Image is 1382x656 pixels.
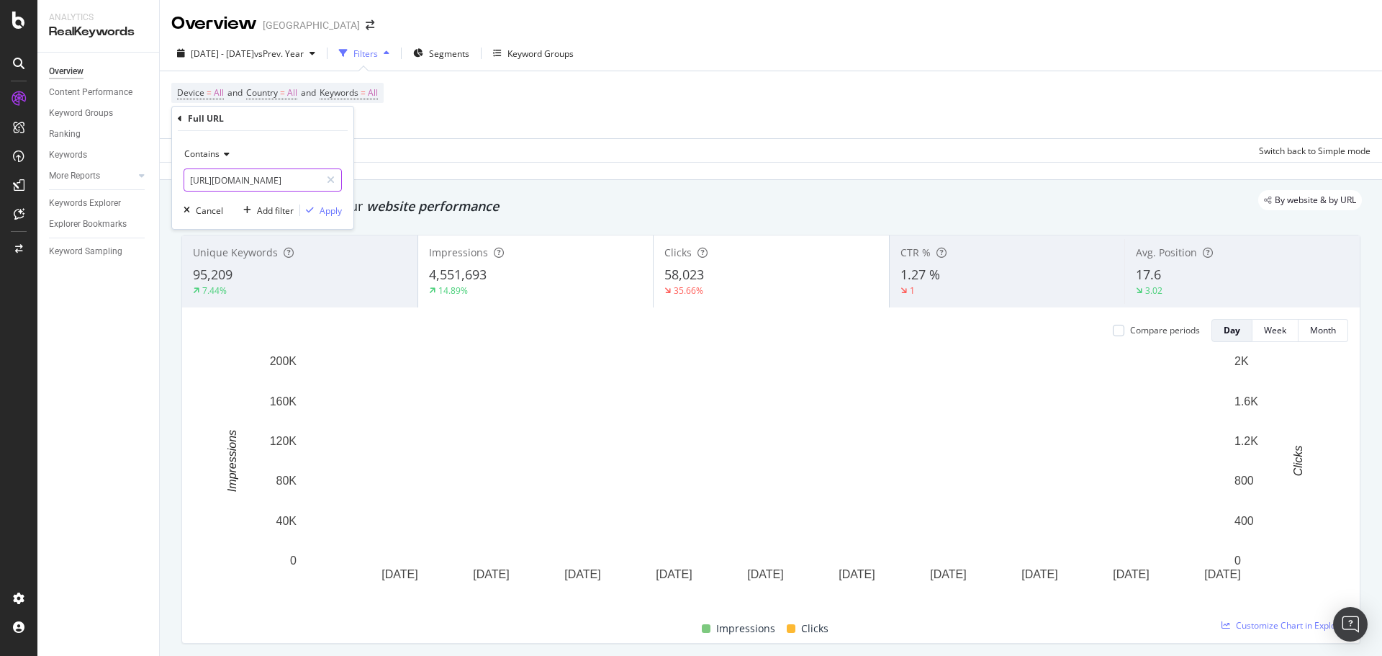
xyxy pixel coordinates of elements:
[290,554,297,567] text: 0
[49,169,135,184] a: More Reports
[564,568,600,580] text: [DATE]
[270,355,297,367] text: 200K
[320,86,358,99] span: Keywords
[1234,515,1254,527] text: 400
[171,42,321,65] button: [DATE] - [DATE]vsPrev. Year
[361,86,366,99] span: =
[188,112,224,125] div: Full URL
[191,48,254,60] span: [DATE] - [DATE]
[49,85,132,100] div: Content Performance
[1234,395,1258,407] text: 1.6K
[49,127,149,142] a: Ranking
[1113,568,1149,580] text: [DATE]
[1259,145,1370,157] div: Switch back to Simple mode
[49,12,148,24] div: Analytics
[270,395,297,407] text: 160K
[1252,319,1299,342] button: Week
[1264,324,1286,336] div: Week
[49,148,87,163] div: Keywords
[1275,196,1356,205] span: By website & by URL
[207,86,212,99] span: =
[1333,607,1368,642] div: Open Intercom Messenger
[49,217,127,232] div: Explorer Bookmarks
[1145,284,1162,297] div: 3.02
[930,568,966,580] text: [DATE]
[1236,619,1348,632] span: Customize Chart in Explorer
[674,284,703,297] div: 35.66%
[193,246,278,259] span: Unique Keywords
[507,48,574,60] div: Keyword Groups
[280,86,285,99] span: =
[178,203,223,217] button: Cancel
[1234,554,1241,567] text: 0
[202,284,227,297] div: 7.44%
[1234,435,1258,447] text: 1.2K
[473,568,509,580] text: [DATE]
[487,42,579,65] button: Keyword Groups
[246,86,278,99] span: Country
[49,196,121,211] div: Keywords Explorer
[429,48,469,60] span: Segments
[287,83,297,103] span: All
[184,148,220,160] span: Contains
[1299,319,1348,342] button: Month
[1253,139,1370,162] button: Switch back to Simple mode
[900,246,931,259] span: CTR %
[333,42,395,65] button: Filters
[1221,619,1348,632] a: Customize Chart in Explorer
[910,284,915,297] div: 1
[438,284,468,297] div: 14.89%
[49,244,149,259] a: Keyword Sampling
[1136,246,1197,259] span: Avg. Position
[227,86,243,99] span: and
[429,266,487,283] span: 4,551,693
[664,246,692,259] span: Clicks
[270,435,297,447] text: 120K
[429,246,488,259] span: Impressions
[49,106,149,121] a: Keyword Groups
[839,568,875,580] text: [DATE]
[801,620,828,637] span: Clicks
[1234,355,1249,367] text: 2K
[254,48,304,60] span: vs Prev. Year
[194,354,1337,603] svg: A chart.
[49,148,149,163] a: Keywords
[301,86,316,99] span: and
[1211,319,1252,342] button: Day
[214,83,224,103] span: All
[1292,446,1304,477] text: Clicks
[747,568,783,580] text: [DATE]
[49,64,149,79] a: Overview
[238,203,294,217] button: Add filter
[1258,190,1362,210] div: legacy label
[1234,475,1254,487] text: 800
[196,205,223,217] div: Cancel
[1136,266,1161,283] span: 17.6
[366,20,374,30] div: arrow-right-arrow-left
[49,127,81,142] div: Ranking
[49,64,83,79] div: Overview
[716,620,775,637] span: Impressions
[656,568,692,580] text: [DATE]
[49,169,100,184] div: More Reports
[226,430,238,492] text: Impressions
[1224,324,1240,336] div: Day
[353,48,378,60] div: Filters
[1204,568,1240,580] text: [DATE]
[171,12,257,36] div: Overview
[368,83,378,103] span: All
[49,85,149,100] a: Content Performance
[263,18,360,32] div: [GEOGRAPHIC_DATA]
[407,42,475,65] button: Segments
[49,106,113,121] div: Keyword Groups
[276,475,297,487] text: 80K
[1021,568,1057,580] text: [DATE]
[49,24,148,40] div: RealKeywords
[1310,324,1336,336] div: Month
[177,86,204,99] span: Device
[900,266,940,283] span: 1.27 %
[276,515,297,527] text: 40K
[49,217,149,232] a: Explorer Bookmarks
[320,205,342,217] div: Apply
